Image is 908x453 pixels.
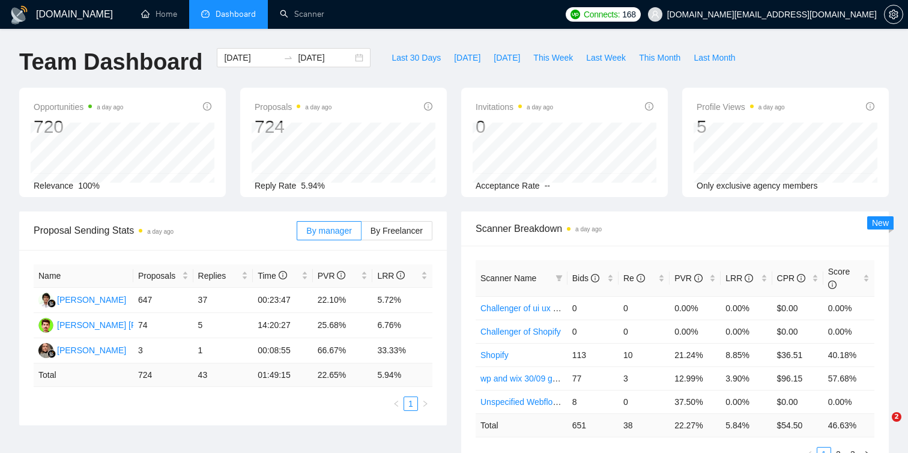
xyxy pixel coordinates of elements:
a: 1 [404,397,417,410]
td: 724 [133,363,193,387]
td: $96.15 [772,366,823,390]
span: Proposals [138,269,180,282]
time: a day ago [97,104,123,111]
button: [DATE] [447,48,487,67]
img: gigradar-bm.png [47,350,56,358]
img: upwork-logo.png [571,10,580,19]
span: Proposals [255,100,331,114]
td: Total [476,413,567,437]
td: 77 [567,366,619,390]
td: 14:20:27 [253,313,313,338]
th: Name [34,264,133,288]
img: logo [10,5,29,25]
a: searchScanner [280,9,324,19]
span: setting [885,10,903,19]
td: $0.00 [772,390,823,413]
span: swap-right [283,53,293,62]
div: [PERSON_NAME] [57,293,126,306]
span: PVR [674,273,703,283]
td: Total [34,363,133,387]
td: 5.72% [372,288,432,313]
td: 0 [567,296,619,320]
a: setting [884,10,903,19]
button: left [389,397,404,411]
button: setting [884,5,903,24]
span: Dashboard [216,9,256,19]
td: 00:23:47 [253,288,313,313]
li: 1 [404,397,418,411]
td: 0.00% [670,296,721,320]
span: Connects: [584,8,620,21]
td: 0 [619,390,670,413]
td: 113 [567,343,619,366]
td: 00:08:55 [253,338,313,363]
div: 720 [34,115,123,138]
span: info-circle [866,102,874,111]
time: a day ago [575,226,602,233]
span: info-circle [591,274,599,282]
span: info-circle [637,274,645,282]
img: gigradar-bm.png [47,299,56,308]
span: CPR [777,273,805,283]
span: -- [545,181,550,190]
span: left [393,400,400,407]
span: Re [623,273,645,283]
td: $36.51 [772,343,823,366]
span: filter [555,275,563,282]
button: Last Month [687,48,742,67]
span: right [422,400,429,407]
td: $ 54.50 [772,413,823,437]
td: 0.00% [823,296,874,320]
span: Profile Views [697,100,785,114]
span: info-circle [645,102,653,111]
div: 724 [255,115,331,138]
td: 1 [193,338,253,363]
td: 37 [193,288,253,313]
span: info-circle [828,281,837,289]
td: 66.67% [313,338,373,363]
th: Replies [193,264,253,288]
span: 5.94% [301,181,325,190]
td: 0.00% [721,390,772,413]
span: [DATE] [454,51,480,64]
span: filter [553,269,565,287]
td: 21.24% [670,343,721,366]
time: a day ago [147,228,174,235]
td: 22.27 % [670,413,721,437]
td: 0 [619,320,670,343]
span: This Week [533,51,573,64]
span: Last Month [694,51,735,64]
span: info-circle [279,271,287,279]
span: Scanner Breakdown [476,221,874,236]
td: $0.00 [772,296,823,320]
img: AU [38,318,53,333]
span: Opportunities [34,100,123,114]
a: KJ[PERSON_NAME] [38,294,126,304]
span: New [872,218,889,228]
a: Shopify [480,350,509,360]
div: 5 [697,115,785,138]
li: Next Page [418,397,432,411]
td: 33.33% [372,338,432,363]
span: info-circle [396,271,405,279]
td: 8.85% [721,343,772,366]
td: 3.90% [721,366,772,390]
a: VM[PERSON_NAME] [38,345,126,354]
button: right [418,397,432,411]
span: user [651,10,659,19]
span: [DATE] [494,51,520,64]
span: info-circle [424,102,432,111]
span: Invitations [476,100,553,114]
td: 0.00% [721,296,772,320]
span: Score [828,267,850,290]
span: to [283,53,293,62]
iframe: Intercom live chat [867,412,896,441]
td: 651 [567,413,619,437]
button: This Month [632,48,687,67]
td: 10 [619,343,670,366]
button: Last 30 Days [385,48,447,67]
td: 647 [133,288,193,313]
a: Unspecified Webflow bid in range 30/09 [480,397,628,407]
time: a day ago [305,104,331,111]
img: VM [38,343,53,358]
